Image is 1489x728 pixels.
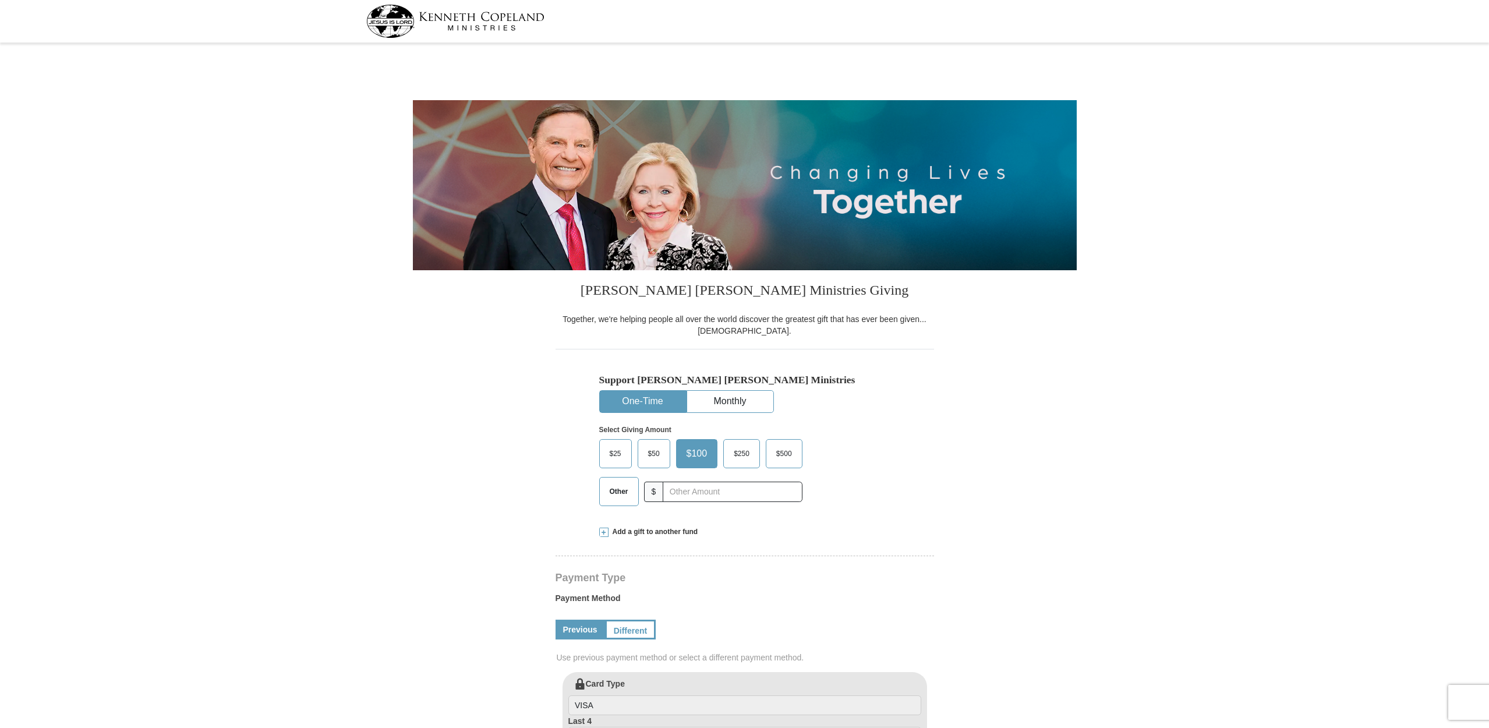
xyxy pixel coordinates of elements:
h4: Payment Type [556,573,934,582]
button: One-Time [600,391,686,412]
span: $50 [642,445,666,462]
label: Card Type [568,678,921,715]
a: Different [605,620,656,639]
a: Previous [556,620,605,639]
span: Add a gift to another fund [609,527,698,537]
span: $100 [681,445,713,462]
img: kcm-header-logo.svg [366,5,544,38]
button: Monthly [687,391,773,412]
span: $500 [770,445,798,462]
span: $25 [604,445,627,462]
input: Card Type [568,695,921,715]
div: Together, we're helping people all over the world discover the greatest gift that has ever been g... [556,313,934,337]
label: Payment Method [556,592,934,610]
span: Other [604,483,634,500]
span: Use previous payment method or select a different payment method. [557,652,935,663]
h5: Support [PERSON_NAME] [PERSON_NAME] Ministries [599,374,890,386]
h3: [PERSON_NAME] [PERSON_NAME] Ministries Giving [556,270,934,313]
span: $250 [728,445,755,462]
strong: Select Giving Amount [599,426,671,434]
span: $ [644,482,664,502]
input: Other Amount [663,482,802,502]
